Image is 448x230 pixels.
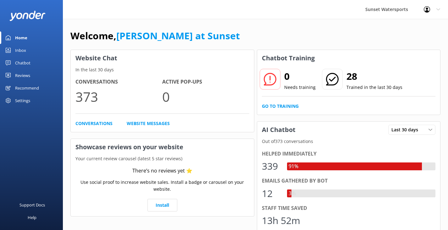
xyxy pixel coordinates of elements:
[15,69,30,82] div: Reviews
[132,167,192,175] div: There’s no reviews yet ⭐
[15,31,27,44] div: Home
[262,186,281,201] div: 12
[346,84,402,91] p: Trained in the last 30 days
[28,211,36,224] div: Help
[147,199,177,211] a: Install
[75,179,249,193] p: Use social proof to increase website sales. Install a badge or carousel on your website.
[262,103,299,110] a: Go to Training
[15,82,39,94] div: Recommend
[257,138,440,145] p: Out of 373 conversations
[162,86,249,107] p: 0
[9,11,46,21] img: yonder-white-logo.png
[75,120,113,127] a: Conversations
[116,29,240,42] a: [PERSON_NAME] at Sunset
[257,122,300,138] h3: AI Chatbot
[287,189,297,198] div: 3%
[257,50,319,66] h3: Chatbot Training
[71,66,254,73] p: In the last 30 days
[71,155,254,162] p: Your current review carousel (latest 5 star reviews)
[391,126,422,133] span: Last 30 days
[19,199,45,211] div: Support Docs
[15,44,26,57] div: Inbox
[262,159,281,174] div: 339
[75,78,162,86] h4: Conversations
[15,94,30,107] div: Settings
[70,28,240,43] h1: Welcome,
[284,69,316,84] h2: 0
[71,50,254,66] h3: Website Chat
[162,78,249,86] h4: Active Pop-ups
[15,57,30,69] div: Chatbot
[284,84,316,91] p: Needs training
[262,213,300,228] div: 13h 52m
[262,150,436,158] div: Helped immediately
[287,162,300,171] div: 91%
[75,86,162,107] p: 373
[262,177,436,185] div: Emails gathered by bot
[346,69,402,84] h2: 28
[262,204,436,212] div: Staff time saved
[71,139,254,155] h3: Showcase reviews on your website
[127,120,170,127] a: Website Messages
